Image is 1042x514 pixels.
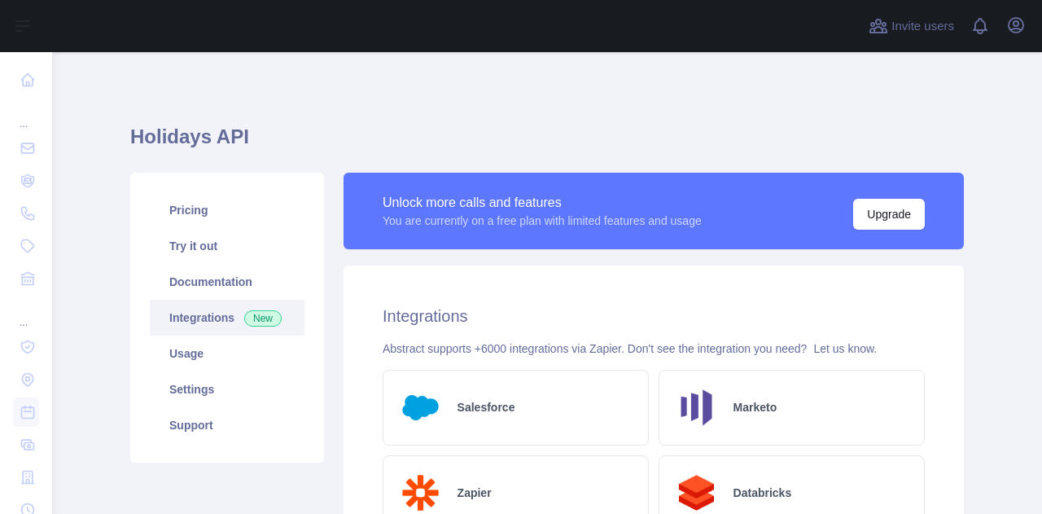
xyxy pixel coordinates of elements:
a: Let us know. [813,342,877,355]
h2: Databricks [733,485,792,501]
a: Integrations New [150,300,304,336]
div: ... [13,98,39,130]
h1: Holidays API [130,124,964,163]
span: New [244,310,282,327]
span: Invite users [891,17,954,36]
a: Documentation [150,264,304,300]
a: Usage [150,336,304,371]
img: Logo [396,384,444,432]
h2: Salesforce [458,399,515,415]
div: Abstract supports +6000 integrations via Zapier. Don't see the integration you need? [383,340,925,357]
h2: Zapier [458,485,492,501]
div: Unlock more calls and features [383,193,702,213]
div: ... [13,297,39,329]
button: Invite users [865,13,957,39]
a: Support [150,407,304,443]
h2: Marketo [733,399,777,415]
a: Settings [150,371,304,407]
div: You are currently on a free plan with limited features and usage [383,213,702,229]
button: Upgrade [853,199,925,230]
img: Logo [672,384,720,432]
a: Pricing [150,192,304,228]
a: Try it out [150,228,304,264]
h2: Integrations [383,305,925,327]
